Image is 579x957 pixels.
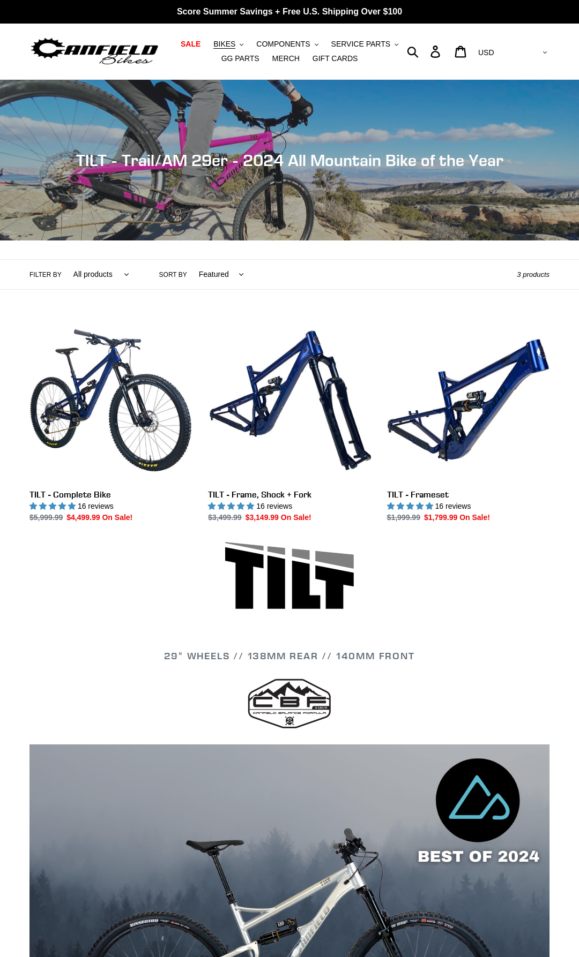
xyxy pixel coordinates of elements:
span: BIKES [213,40,235,49]
span: MERCH [272,54,300,63]
button: SERVICE PARTS [326,37,404,51]
span: 3 products [517,270,550,278]
a: GIFT CARDS [307,51,363,66]
label: Sort by [159,270,187,280]
span: SERVICE PARTS [331,40,390,49]
button: COMPONENTS [251,37,323,51]
label: Filter by [29,270,62,280]
span: SALE [181,40,201,49]
span: COMPONENTS [256,40,310,49]
span: TILT - Trail/AM 29er - 2024 All Mountain Bike of the Year [76,150,503,170]
a: SALE [175,37,206,51]
button: BIKES [208,37,249,51]
span: GG PARTS [221,54,259,63]
span: 29" WHEELS // 138mm REAR // 140mm FRONT [164,650,414,662]
a: GG PARTS [216,51,265,66]
a: MERCH [267,51,305,66]
img: Canfield Bikes [29,35,160,68]
span: GIFT CARDS [313,54,358,63]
